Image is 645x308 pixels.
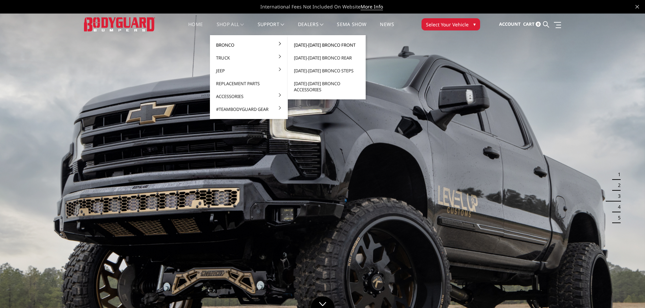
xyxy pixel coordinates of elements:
[614,180,621,191] button: 2 of 5
[188,22,203,35] a: Home
[380,22,394,35] a: News
[614,212,621,223] button: 5 of 5
[614,169,621,180] button: 1 of 5
[523,21,535,27] span: Cart
[213,51,285,64] a: Truck
[258,22,284,35] a: Support
[213,77,285,90] a: Replacement Parts
[426,21,469,28] span: Select Your Vehicle
[311,296,335,308] a: Click to Down
[291,39,363,51] a: [DATE]-[DATE] Bronco Front
[213,90,285,103] a: Accessories
[614,202,621,212] button: 4 of 5
[291,77,363,96] a: [DATE]-[DATE] Bronco Accessories
[213,39,285,51] a: Bronco
[84,17,155,31] img: BODYGUARD BUMPERS
[213,103,285,116] a: #TeamBodyguard Gear
[298,22,324,35] a: Dealers
[499,15,521,33] a: Account
[213,64,285,77] a: Jeep
[523,15,541,33] a: Cart 0
[473,21,476,28] span: ▾
[291,51,363,64] a: [DATE]-[DATE] Bronco Rear
[337,22,366,35] a: SEMA Show
[614,191,621,202] button: 3 of 5
[217,22,244,35] a: shop all
[499,21,521,27] span: Account
[536,22,541,27] span: 0
[422,18,480,30] button: Select Your Vehicle
[291,64,363,77] a: [DATE]-[DATE] Bronco Steps
[361,3,383,10] a: More Info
